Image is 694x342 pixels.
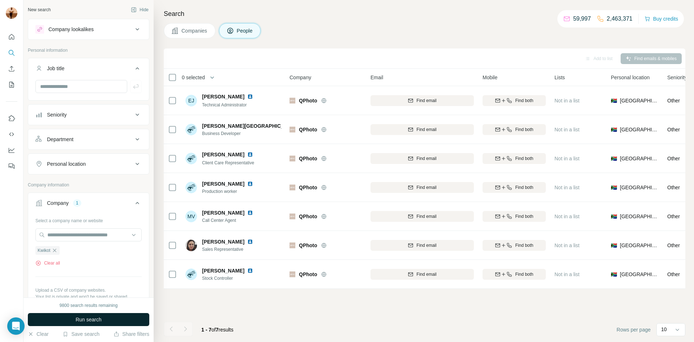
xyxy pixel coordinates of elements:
span: QPhoto [299,97,317,104]
span: Find email [416,271,436,278]
div: 9800 search results remaining [60,302,118,309]
div: Personal location [47,160,86,168]
span: 🇿🇦 [611,184,617,191]
div: Seniority [47,111,67,118]
div: MV [185,211,197,222]
span: QPhoto [299,184,317,191]
span: [PERSON_NAME] [202,151,244,158]
div: Department [47,136,73,143]
span: QPhoto [299,213,317,220]
span: Kwikot [38,247,50,254]
button: Company1 [28,194,149,215]
div: Company lookalikes [48,26,94,33]
p: 10 [661,326,667,333]
p: Upload a CSV of company websites. [35,287,142,294]
button: Enrich CSV [6,62,17,75]
img: LinkedIn logo [247,239,253,245]
span: Lists [554,74,565,81]
span: Not in a list [554,156,579,161]
button: Find email [370,211,474,222]
button: Search [6,46,17,59]
button: Find both [483,153,546,164]
img: Avatar [185,182,197,193]
span: Other [667,185,680,190]
span: 🇿🇦 [611,155,617,162]
span: Technical Administrator [202,102,247,107]
span: Not in a list [554,242,579,248]
button: Find both [483,182,546,193]
span: [GEOGRAPHIC_DATA] [620,126,659,133]
span: Find email [416,184,436,191]
p: Your list is private and won't be saved or shared. [35,294,142,300]
span: Find email [416,242,436,249]
span: [GEOGRAPHIC_DATA] [620,184,659,191]
span: [PERSON_NAME] [202,210,244,216]
button: Find email [370,95,474,106]
span: Not in a list [554,214,579,219]
img: Avatar [185,240,197,251]
button: Use Surfe API [6,128,17,141]
img: Avatar [185,153,197,164]
button: Company lookalikes [28,21,149,38]
span: Client Care Representative [202,160,254,165]
span: Find email [416,155,436,162]
span: [PERSON_NAME][GEOGRAPHIC_DATA] [202,122,299,130]
span: [PERSON_NAME] [202,267,244,274]
span: [GEOGRAPHIC_DATA] [620,213,659,220]
span: Not in a list [554,185,579,190]
button: Hide [126,4,154,15]
button: Clear [28,330,48,338]
span: Find both [515,184,533,191]
span: Find email [416,126,436,133]
span: [PERSON_NAME] [202,180,244,187]
span: 🇿🇦 [611,242,617,249]
img: Logo of QPhoto [290,127,295,132]
span: [GEOGRAPHIC_DATA] [620,97,659,104]
span: Find both [515,126,533,133]
button: Personal location [28,155,149,173]
span: Sales Representative [202,246,262,253]
span: [GEOGRAPHIC_DATA] [620,271,659,278]
button: Clear all [35,260,60,266]
div: EJ [185,95,197,106]
span: Other [667,242,680,248]
span: [GEOGRAPHIC_DATA] [620,155,659,162]
span: Find both [515,271,533,278]
span: Find both [515,155,533,162]
img: Logo of QPhoto [290,156,295,161]
button: Find both [483,211,546,222]
button: My lists [6,78,17,91]
button: Find email [370,124,474,135]
p: Personal information [28,47,149,54]
span: QPhoto [299,126,317,133]
img: Avatar [185,124,197,135]
img: LinkedIn logo [247,181,253,187]
button: Share filters [113,330,149,338]
span: Find both [515,213,533,220]
img: Avatar [6,7,17,19]
button: Find both [483,269,546,280]
div: Select a company name or website [35,215,142,224]
span: Other [667,271,680,277]
button: Find both [483,124,546,135]
button: Find email [370,240,474,251]
div: Open Intercom Messenger [7,317,25,335]
button: Find email [370,269,474,280]
button: Dashboard [6,144,17,157]
span: QPhoto [299,271,317,278]
span: Rows per page [617,326,651,333]
div: New search [28,7,51,13]
div: Job title [47,65,64,72]
span: Personal location [611,74,650,81]
span: Email [370,74,383,81]
img: Logo of QPhoto [290,185,295,190]
p: Company information [28,182,149,188]
span: 🇿🇦 [611,271,617,278]
div: 1 [73,200,81,206]
span: Production worker [202,188,262,195]
span: Not in a list [554,127,579,132]
span: Find email [416,97,436,104]
span: 🇿🇦 [611,213,617,220]
button: Find email [370,153,474,164]
h4: Search [164,9,685,19]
